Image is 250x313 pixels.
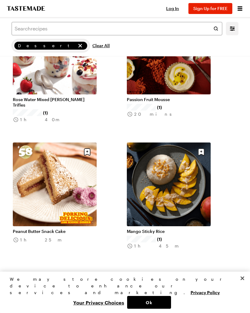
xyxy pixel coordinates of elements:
[160,5,185,12] button: Log In
[92,43,110,49] span: Clear All
[18,42,76,49] span: Dessert
[236,272,249,285] button: Close
[70,296,127,309] button: Your Privacy Choices
[127,229,211,234] a: Mango Sticky Rice
[195,146,207,158] button: Save recipe
[188,3,232,14] button: Sign Up for FREE
[81,146,93,158] button: Save recipe
[228,25,236,33] button: Mobile filters
[6,6,46,11] a: To Tastemade Home Page
[193,6,227,11] span: Sign Up for FREE
[127,97,211,102] a: Passion Fruit Mousse
[77,42,84,49] button: remove Dessert
[10,276,235,296] div: We may store cookies on your device to enhance our services and marketing.
[13,97,97,108] a: Rose Water Mixed [PERSON_NAME] Trifles
[127,296,171,309] button: Ok
[10,276,235,309] div: Privacy
[191,289,220,295] a: More information about your privacy, opens in a new tab
[166,6,179,11] span: Log In
[236,5,244,12] button: Open menu
[13,229,97,234] a: Peanut Butter Snack Cake
[92,39,110,52] button: Clear All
